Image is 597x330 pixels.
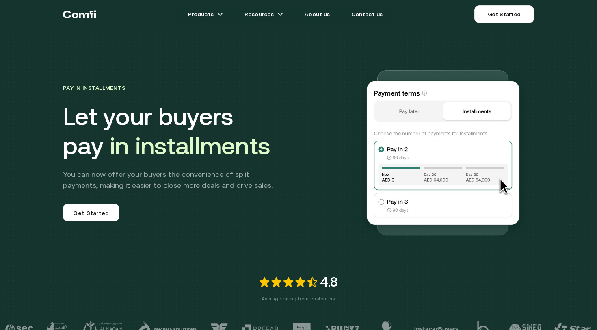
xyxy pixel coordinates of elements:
span: Get Started [73,209,109,219]
img: Introducing installments [352,61,534,243]
a: Return to the top of the Comfi home page [63,2,96,26]
img: arrow icons [217,11,223,17]
a: Get Started [474,5,534,23]
span: Average rating from customers [262,295,335,305]
img: arrow icons [277,11,283,17]
a: Resourcesarrow icons [235,6,293,22]
a: Get Started [63,204,119,221]
a: Contact us [342,6,393,22]
a: Productsarrow icons [178,6,233,22]
img: Introducing installments [259,277,317,287]
span: in installments [110,132,270,160]
h1: Let your buyers pay [63,102,339,161]
a: About us [295,6,340,22]
p: You can now offer your buyers the convenience of split payments, making it easier to close more d... [63,169,284,191]
div: 4.8 [259,272,338,292]
span: Pay in Installments [63,85,125,91]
